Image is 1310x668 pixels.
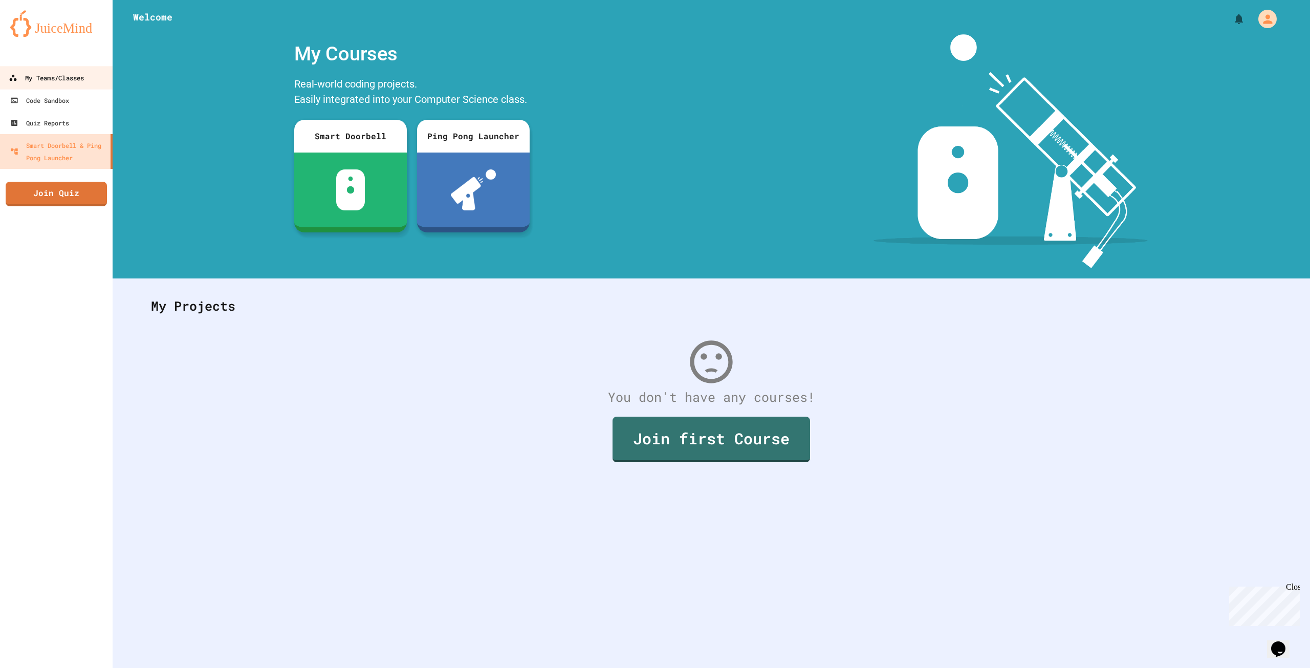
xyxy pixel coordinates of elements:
div: Quiz Reports [10,117,69,129]
img: sdb-white.svg [336,169,365,210]
a: Join Quiz [6,182,107,206]
div: My Account [1248,7,1279,31]
div: My Projects [141,286,1282,326]
div: My Teams/Classes [9,72,84,84]
div: Code Sandbox [10,94,69,106]
div: My Courses [289,34,535,74]
div: Chat with us now!Close [4,4,71,65]
iframe: chat widget [1225,583,1300,626]
div: Smart Doorbell [294,120,407,153]
img: logo-orange.svg [10,10,102,37]
img: ppl-with-ball.png [451,169,496,210]
div: My Notifications [1214,10,1248,28]
a: Join first Course [613,417,810,462]
iframe: chat widget [1267,627,1300,658]
div: Smart Doorbell & Ping Pong Launcher [10,139,106,164]
img: banner-image-my-projects.png [874,34,1148,268]
div: Ping Pong Launcher [417,120,530,153]
div: You don't have any courses! [141,387,1282,407]
div: Real-world coding projects. Easily integrated into your Computer Science class. [289,74,535,112]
